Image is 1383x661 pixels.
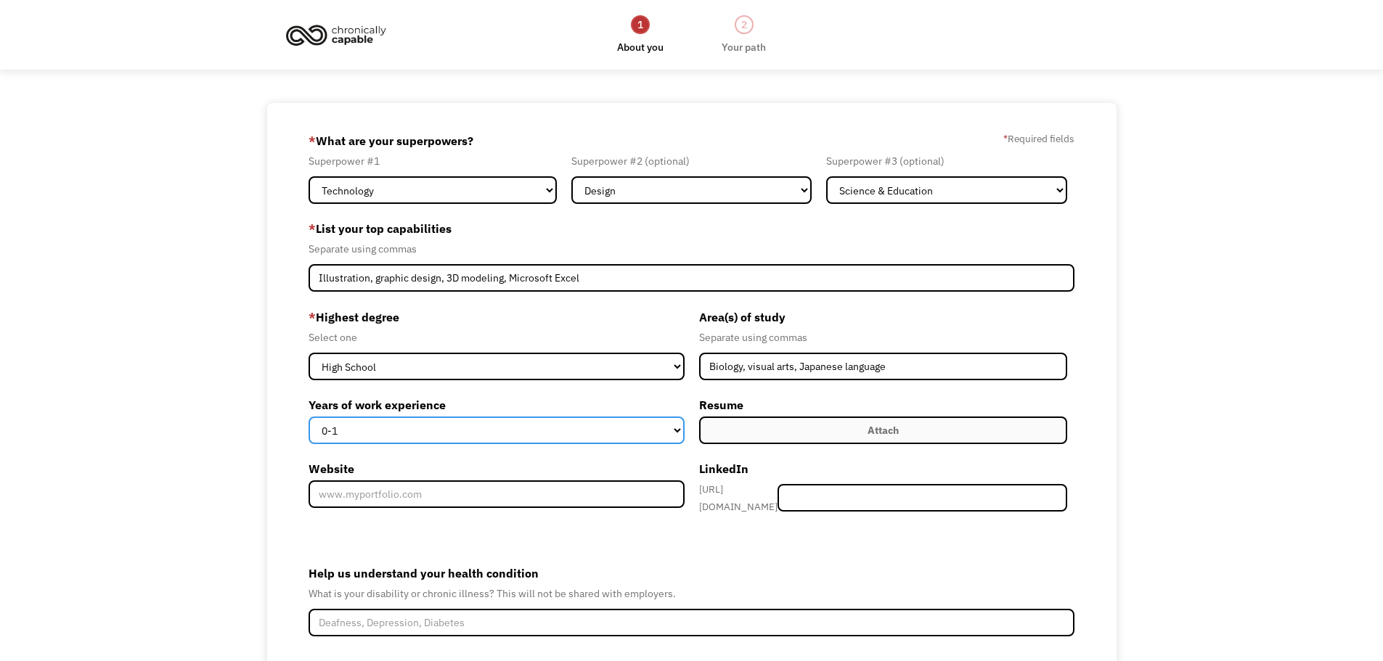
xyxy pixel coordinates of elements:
[309,480,685,508] input: www.myportfolio.com
[282,19,391,51] img: Chronically Capable logo
[309,264,1075,292] input: Videography, photography, accounting
[631,15,650,34] div: 1
[699,480,778,515] div: [URL][DOMAIN_NAME]
[309,240,1075,258] div: Separate using commas
[309,129,473,152] label: What are your superpowers?
[699,416,1068,444] label: Attach
[699,393,1068,416] label: Resume
[309,152,557,170] div: Superpower #1
[571,152,812,170] div: Superpower #2 (optional)
[309,305,685,329] label: Highest degree
[735,15,754,34] div: 2
[699,305,1068,329] label: Area(s) of study
[309,562,1075,585] label: Help us understand your health condition
[699,457,1068,480] label: LinkedIn
[699,329,1068,346] div: Separate using commas
[309,585,1075,602] div: What is your disability or chronic illness? This will not be shared with employers.
[617,38,664,56] div: About you
[722,14,766,56] a: 2Your path
[1003,130,1074,147] label: Required fields
[826,152,1067,170] div: Superpower #3 (optional)
[722,38,766,56] div: Your path
[309,393,685,416] label: Years of work experience
[868,422,899,439] div: Attach
[309,609,1075,636] input: Deafness, Depression, Diabetes
[617,14,664,56] a: 1About you
[309,217,1075,240] label: List your top capabilities
[699,353,1068,380] input: Anthropology, Education
[309,329,685,346] div: Select one
[309,457,685,480] label: Website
